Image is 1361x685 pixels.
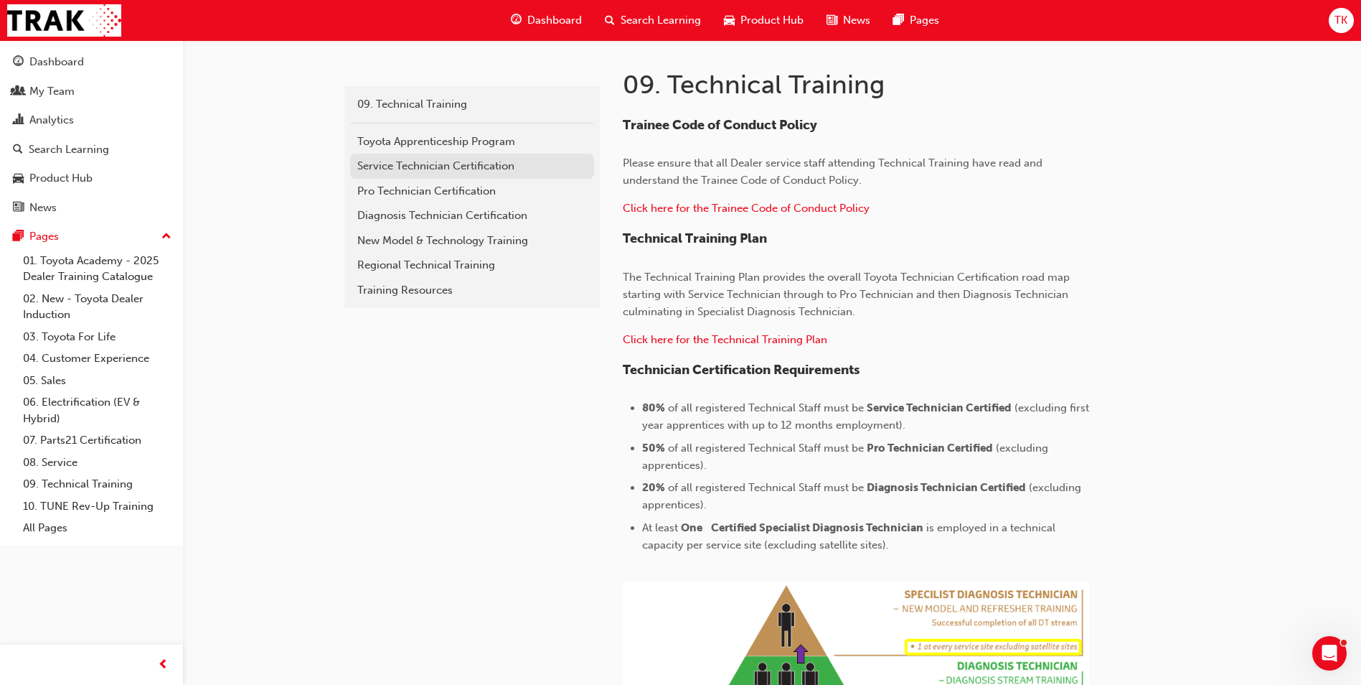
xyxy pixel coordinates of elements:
div: Service Technician Certification [357,158,587,174]
span: Diagnosis Technician Certified [867,481,1026,494]
div: Search Learning [29,141,109,158]
div: Analytics [29,112,74,129]
span: search-icon [605,11,615,29]
a: 09. Technical Training [17,473,177,495]
a: 08. Service [17,452,177,474]
a: All Pages [17,517,177,539]
span: Dashboard [527,12,582,29]
span: chart-icon [13,114,24,127]
div: My Team [29,83,75,100]
button: Pages [6,223,177,250]
button: DashboardMy TeamAnalyticsSearch LearningProduct HubNews [6,46,177,223]
div: 09. Technical Training [357,96,587,113]
span: of all registered Technical Staff must be [668,442,864,455]
a: car-iconProduct Hub [712,6,815,35]
a: 01. Toyota Academy - 2025 Dealer Training Catalogue [17,250,177,288]
div: Dashboard [29,54,84,70]
div: Diagnosis Technician Certification [357,208,587,224]
img: Trak [7,4,121,37]
a: Training Resources [350,278,594,303]
a: Diagnosis Technician Certification [350,203,594,228]
span: 50% [642,442,665,455]
a: 05. Sales [17,370,177,392]
a: Regional Technical Training [350,253,594,278]
a: 02. New - Toyota Dealer Induction [17,288,177,326]
div: Toyota Apprenticeship Program [357,134,587,150]
a: New Model & Technology Training [350,228,594,253]
div: Pages [29,228,59,245]
span: Trainee Code of Conduct Policy [623,117,817,133]
a: 03. Toyota For Life [17,326,177,348]
span: guage-icon [511,11,522,29]
a: ​Click here for the Technical Training Plan [623,333,827,346]
button: TK [1329,8,1354,33]
div: Training Resources [357,282,587,299]
span: news-icon [827,11,837,29]
span: guage-icon [13,56,24,69]
a: 07. Parts21 Certification [17,429,177,452]
div: Pro Technician Certification [357,183,587,200]
span: people-icon [13,85,24,98]
a: Service Technician Certification [350,154,594,179]
span: Search Learning [621,12,701,29]
a: Analytics [6,107,177,134]
span: search-icon [13,144,23,157]
a: 10. TUNE Rev-Up Training [17,495,177,518]
span: Certified Specialist Diagnosis Technician [711,521,923,534]
span: News [843,12,870,29]
span: prev-icon [158,656,169,674]
span: One [681,521,702,534]
a: News [6,195,177,221]
span: of all registered Technical Staff must be [668,481,864,494]
iframe: Intercom live chat [1312,636,1347,671]
a: Pro Technician Certification [350,179,594,204]
span: Pro Technician Certified [867,442,993,455]
a: 09. Technical Training [350,92,594,117]
span: The Technical Training Plan provides the overall Toyota Technician Certification road map startin... [623,271,1073,318]
span: car-icon [13,172,24,185]
span: 20% [642,481,665,494]
a: guage-iconDashboard [499,6,593,35]
span: Technical Training Plan [623,230,767,246]
div: Product Hub [29,170,93,187]
span: Click here for the Technical Training Plan [623,333,827,346]
span: Technician Certification Requirements [623,362,860,378]
a: My Team [6,78,177,105]
span: car-icon [724,11,735,29]
a: news-iconNews [815,6,882,35]
a: search-iconSearch Learning [593,6,712,35]
span: At least [642,521,678,534]
a: Click here for the Trainee Code of Conduct Policy [623,202,870,215]
a: 04. Customer Experience [17,348,177,370]
span: news-icon [13,202,24,215]
span: pages-icon [13,230,24,243]
div: Regional Technical Training [357,257,587,274]
span: of all registered Technical Staff must be [668,401,864,414]
span: Product Hub [740,12,804,29]
span: 80% [642,401,665,414]
span: up-icon [161,228,171,246]
span: is employed in a technical capacity per service site (excluding satellite sites). [642,521,1058,551]
div: New Model & Technology Training [357,233,587,249]
a: pages-iconPages [882,6,951,35]
span: Please ensure that all Dealer service staff attending Technical Training have read and understand... [623,157,1045,187]
a: 06. Electrification (EV & Hybrid) [17,391,177,429]
a: Dashboard [6,49,177,75]
span: Service Technician Certified [867,401,1012,414]
span: Pages [910,12,939,29]
a: Search Learning [6,136,177,163]
a: Product Hub [6,165,177,192]
span: (excluding apprentices). [642,442,1051,472]
span: TK [1334,12,1347,29]
span: pages-icon [893,11,904,29]
div: News [29,200,57,216]
h1: 09. Technical Training [623,69,1093,101]
a: Toyota Apprenticeship Program [350,129,594,154]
